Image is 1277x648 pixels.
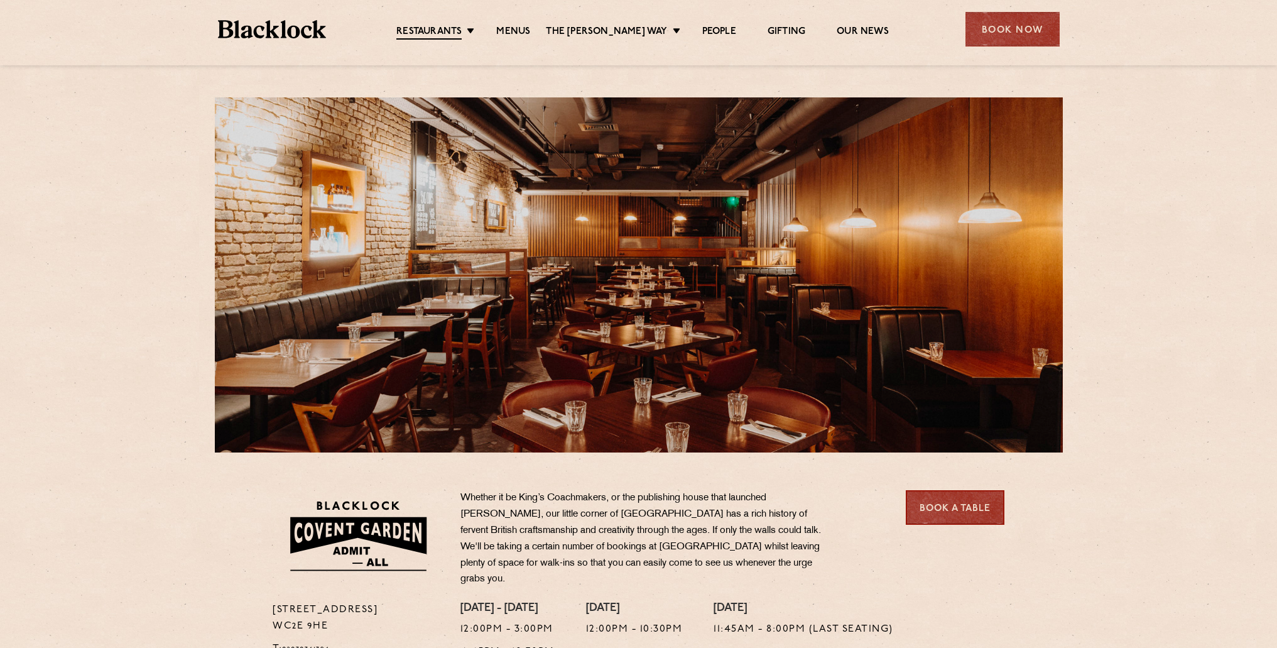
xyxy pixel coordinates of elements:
a: Gifting [768,26,805,38]
h4: [DATE] [714,602,893,616]
p: Whether it be King’s Coachmakers, or the publishing house that launched [PERSON_NAME], our little... [460,490,831,588]
h4: [DATE] [586,602,683,616]
a: Book a Table [906,490,1004,525]
div: Book Now [965,12,1060,47]
img: BL_Textured_Logo-footer-cropped.svg [218,20,327,38]
p: [STREET_ADDRESS] WC2E 9HE [273,602,442,635]
a: Our News [837,26,889,38]
h4: [DATE] - [DATE] [460,602,555,616]
img: BLA_1470_CoventGarden_Website_Solid.svg [273,490,442,581]
a: Restaurants [396,26,462,40]
p: 12:00pm - 10:30pm [586,622,683,638]
p: 12:00pm - 3:00pm [460,622,555,638]
a: People [702,26,736,38]
a: Menus [496,26,530,38]
a: The [PERSON_NAME] Way [546,26,667,38]
p: 11:45am - 8:00pm (Last Seating) [714,622,893,638]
